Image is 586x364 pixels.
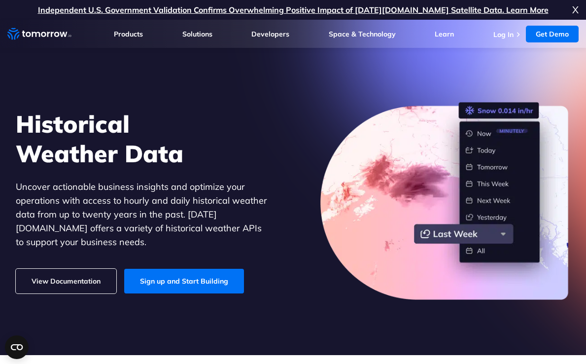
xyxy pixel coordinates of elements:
[251,30,289,38] a: Developers
[114,30,143,38] a: Products
[493,30,514,39] a: Log In
[38,5,549,15] a: Independent U.S. Government Validation Confirms Overwhelming Positive Impact of [DATE][DOMAIN_NAM...
[16,269,116,293] a: View Documentation
[435,30,454,38] a: Learn
[182,30,212,38] a: Solutions
[124,269,244,293] a: Sign up and Start Building
[5,335,29,359] button: Open CMP widget
[16,180,271,249] p: Uncover actionable business insights and optimize your operations with access to hourly and daily...
[526,26,579,42] a: Get Demo
[320,102,570,300] img: historical-weather-data.png.webp
[329,30,396,38] a: Space & Technology
[7,27,71,41] a: Home link
[16,109,271,168] h1: Historical Weather Data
